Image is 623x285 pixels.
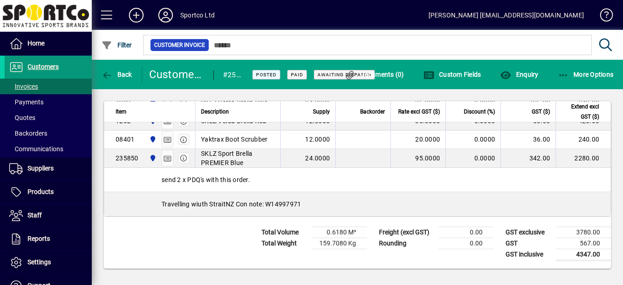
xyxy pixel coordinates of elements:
span: Quotes [9,114,35,121]
div: 20.0000 [396,135,440,144]
span: Posted [256,72,277,78]
td: 159.7080 Kg [312,238,367,249]
a: Payments [5,94,92,110]
span: Enquiry [500,71,538,78]
span: Home [28,40,44,47]
span: Products [28,188,54,195]
td: Rounding [374,238,439,249]
a: Invoices [5,79,92,94]
span: Paid [291,72,303,78]
span: Rate excl GST ($) [398,106,440,116]
span: Customer Invoice [154,40,205,50]
td: 36.00 [501,131,556,149]
span: Communications [9,145,63,153]
span: Backorder [360,106,385,116]
a: Backorders [5,125,92,141]
td: GST exclusive [501,227,556,238]
td: GST inclusive [501,249,556,260]
span: Awaiting Dispatch [317,72,371,78]
span: Staff [28,211,42,219]
span: Back [101,71,132,78]
td: Total Volume [257,227,312,238]
div: #252660 [223,68,241,82]
td: 0.0000 [445,149,501,168]
span: Extend excl GST ($) [562,101,599,121]
a: Reports [5,228,92,251]
td: 0.0000 [445,131,501,149]
span: Customers [28,63,59,70]
span: Filter [101,41,132,49]
a: Home [5,32,92,55]
button: Enquiry [498,66,540,83]
div: 235850 [116,154,139,163]
td: 567.00 [556,238,611,249]
span: Settings [28,258,51,266]
td: Total Weight [257,238,312,249]
span: Invoices [9,83,38,90]
span: Supply [313,106,330,116]
td: 3780.00 [556,227,611,238]
span: Documents (0) [345,71,404,78]
button: Add [122,7,151,23]
span: Backorders [9,130,47,137]
td: 4347.00 [556,249,611,260]
span: Item [116,106,127,116]
span: Discount (%) [464,106,495,116]
span: Payments [9,98,44,106]
span: 12.0000 [305,135,330,144]
a: Quotes [5,110,92,125]
div: Sportco Ltd [180,8,215,23]
span: More Options [558,71,614,78]
a: Communications [5,141,92,157]
button: Back [99,66,134,83]
a: Settings [5,251,92,274]
div: send 2 x PDQ's with this order. [104,168,611,192]
span: Suppliers [28,165,54,172]
a: Knowledge Base [593,2,612,32]
span: GST ($) [532,106,550,116]
button: Filter [99,37,134,53]
a: Products [5,181,92,204]
td: 2280.00 [556,149,611,168]
td: 342.00 [501,149,556,168]
button: Custom Fields [421,66,484,83]
span: Custom Fields [423,71,481,78]
span: Sportco Ltd Warehouse [147,134,157,144]
div: Travelling wiuth StraitNZ Con note: W14997971 [104,192,611,216]
span: Yaktrax Boot Scrubber [201,135,267,144]
a: Staff [5,204,92,227]
div: Customer Invoice [149,67,204,82]
td: 0.6180 M³ [312,227,367,238]
td: GST [501,238,556,249]
div: [PERSON_NAME] [EMAIL_ADDRESS][DOMAIN_NAME] [428,8,584,23]
td: 240.00 [556,131,611,149]
span: Sportco Ltd Warehouse [147,153,157,163]
button: Profile [151,7,180,23]
td: 0.00 [439,227,494,238]
a: Suppliers [5,157,92,180]
app-page-header-button: Back [92,66,142,83]
span: 24.0000 [305,154,330,163]
td: Freight (excl GST) [374,227,439,238]
button: Documents (0) [342,66,406,83]
div: 08401 [116,135,134,144]
button: More Options [556,66,616,83]
div: 95.0000 [396,154,440,163]
span: Reports [28,235,50,242]
td: 0.00 [439,238,494,249]
span: SKLZ Sport Brella PREMIER Blue [201,149,275,167]
span: Description [201,106,229,116]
